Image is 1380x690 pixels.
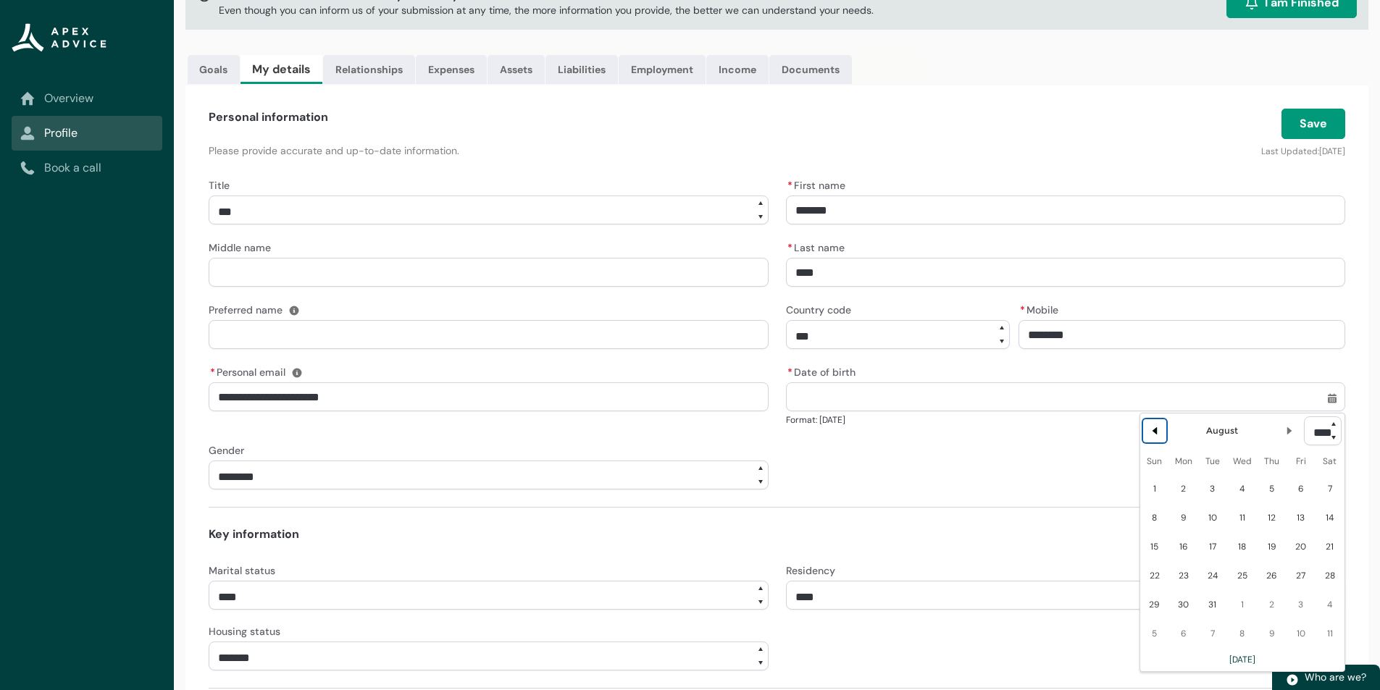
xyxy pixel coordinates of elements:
lightning-formatted-text: Last Updated: [1261,146,1319,157]
span: 10 [1201,506,1224,529]
span: 27 [1289,564,1313,587]
td: 1993-09-10 [1287,619,1316,648]
p: Please provide accurate and up-to-date information. [209,143,961,158]
button: Previous Month [1143,419,1166,442]
td: 1993-08-23 [1169,561,1198,590]
label: Middle name [209,237,277,255]
td: 1993-08-19 [1258,532,1287,561]
td: 1993-09-08 [1227,619,1258,648]
span: 4 [1318,593,1342,616]
h2: August [1206,424,1238,438]
label: Personal email [209,362,291,379]
span: 15 [1143,535,1166,558]
span: 7 [1318,477,1342,500]
span: 1 [1231,593,1254,616]
td: 1993-08-09 [1169,503,1198,532]
abbr: Wednesday [1233,455,1252,467]
span: 2 [1260,593,1284,616]
span: 28 [1318,564,1342,587]
a: Goals [188,55,240,84]
td: 1993-09-06 [1169,619,1198,648]
button: Next Month [1278,419,1301,442]
abbr: required [787,179,793,192]
button: [DATE] [1229,648,1256,671]
a: My details [241,55,322,84]
span: 23 [1172,564,1195,587]
td: 1993-09-02 [1258,590,1287,619]
label: Last name [786,237,850,255]
span: Housing status [209,625,280,638]
img: Apex Advice Group [12,23,106,52]
td: 1993-08-12 [1258,503,1287,532]
div: Format: [DATE] [786,413,1346,427]
span: 8 [1231,622,1254,645]
span: 11 [1318,622,1342,645]
td: 1993-08-24 [1198,561,1227,590]
span: 9 [1172,506,1195,529]
td: 1993-08-27 [1287,561,1316,590]
span: 14 [1318,506,1342,529]
div: Date picker: August [1139,413,1345,672]
span: 7 [1201,622,1224,645]
td: 1993-08-15 [1140,532,1169,561]
li: Liabilities [545,55,618,84]
span: 29 [1143,593,1166,616]
span: Marital status [209,564,275,577]
label: Mobile [1019,300,1064,317]
td: 1993-08-25 [1227,561,1258,590]
span: 4 [1231,477,1254,500]
abbr: Thursday [1264,455,1279,467]
span: 3 [1201,477,1224,500]
td: 1993-08-07 [1316,474,1345,503]
td: 1993-08-22 [1140,561,1169,590]
td: 1993-09-01 [1227,590,1258,619]
td: 1993-08-13 [1287,503,1316,532]
span: 2 [1172,477,1195,500]
span: 13 [1289,506,1313,529]
span: 22 [1143,564,1166,587]
span: 24 [1201,564,1224,587]
span: 1 [1143,477,1166,500]
td: 1993-08-03 [1198,474,1227,503]
a: Documents [769,55,852,84]
img: play.svg [1286,673,1299,686]
a: Relationships [323,55,415,84]
abbr: required [1020,303,1025,316]
td: 1993-08-14 [1316,503,1345,532]
td: 1993-08-28 [1316,561,1345,590]
span: 3 [1289,593,1313,616]
a: Employment [619,55,706,84]
a: Profile [20,125,154,142]
span: 19 [1260,535,1284,558]
span: 10 [1289,622,1313,645]
abbr: Monday [1175,455,1192,467]
span: 18 [1231,535,1254,558]
span: 30 [1172,593,1195,616]
td: 1993-08-21 [1316,532,1345,561]
td: 1993-09-07 [1198,619,1227,648]
span: 11 [1231,506,1254,529]
td: 1993-08-01 [1140,474,1169,503]
span: 17 [1201,535,1224,558]
span: 6 [1172,622,1195,645]
span: 5 [1143,622,1166,645]
abbr: required [787,366,793,379]
span: Who are we? [1305,670,1366,683]
a: Expenses [416,55,487,84]
td: 1993-08-30 [1169,590,1198,619]
abbr: Saturday [1323,455,1337,467]
label: Preferred name [209,300,288,317]
td: 1993-08-02 [1169,474,1198,503]
td: 1993-08-05 [1258,474,1287,503]
td: 1993-08-16 [1169,532,1198,561]
span: Residency [786,564,835,577]
td: 1993-08-26 [1258,561,1287,590]
td: 1993-09-09 [1258,619,1287,648]
span: 25 [1231,564,1254,587]
li: Income [706,55,769,84]
span: 12 [1260,506,1284,529]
